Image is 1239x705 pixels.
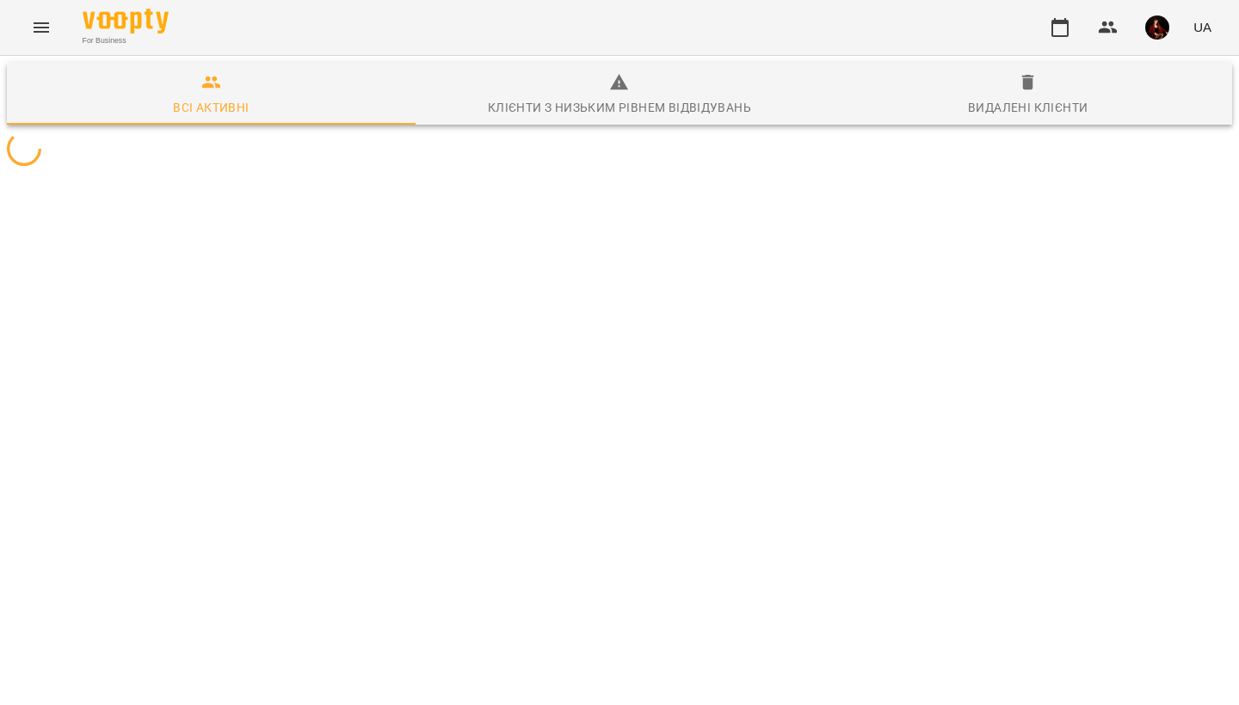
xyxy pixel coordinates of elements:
[83,9,169,34] img: Voopty Logo
[968,97,1088,118] div: Видалені клієнти
[488,97,751,118] div: Клієнти з низьким рівнем відвідувань
[1193,18,1211,36] span: UA
[173,97,249,118] div: Всі активні
[83,35,169,46] span: For Business
[1145,15,1169,40] img: e6de9153dec4ca9d7763537413c7a747.jpg
[21,7,62,48] button: Menu
[1187,11,1218,43] button: UA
